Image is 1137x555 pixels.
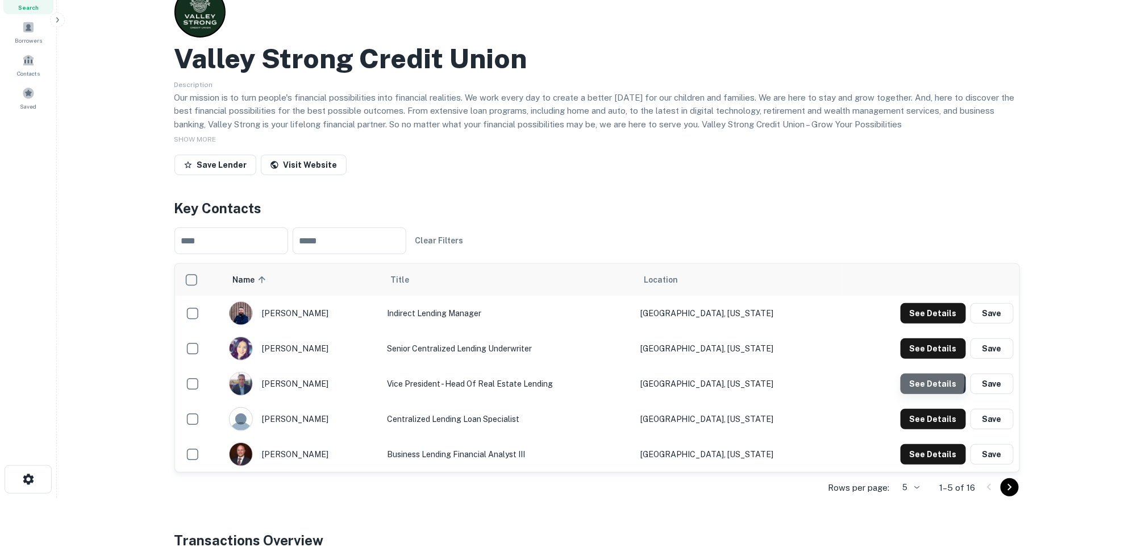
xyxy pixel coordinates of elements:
[174,198,1020,218] h4: Key Contacts
[229,337,376,361] div: [PERSON_NAME]
[232,273,269,287] span: Name
[229,407,376,431] div: [PERSON_NAME]
[971,444,1014,465] button: Save
[635,264,842,296] th: Location
[18,3,39,12] span: Search
[261,155,347,175] a: Visit Website
[15,36,42,45] span: Borrowers
[901,338,966,359] button: See Details
[381,331,634,366] td: Senior Centralized Lending Underwriter
[174,42,527,75] h2: Valley Strong Credit Union
[1001,478,1019,496] button: Go to next page
[971,338,1014,359] button: Save
[174,155,256,175] button: Save Lender
[635,296,842,331] td: [GEOGRAPHIC_DATA], [US_STATE]
[230,443,252,466] img: 1615404570222
[381,401,634,437] td: Centralized Lending Loan Specialist
[230,337,252,360] img: 1614182123166
[174,81,213,89] span: Description
[635,331,842,366] td: [GEOGRAPHIC_DATA], [US_STATE]
[3,49,53,80] a: Contacts
[230,408,252,430] img: 9c8pery4andzj6ohjkjp54ma2
[229,301,376,325] div: [PERSON_NAME]
[381,264,634,296] th: Title
[174,91,1020,131] p: Our mission is to turn people's financial possibilities into financial realities. We work every d...
[229,442,376,466] div: [PERSON_NAME]
[175,264,1019,472] div: scrollable content
[381,366,634,401] td: Vice President - Head of Real Estate Lending
[901,303,966,324] button: See Details
[411,230,468,251] button: Clear Filters
[17,69,40,78] span: Contacts
[635,437,842,472] td: [GEOGRAPHIC_DATA], [US_STATE]
[230,302,252,325] img: 1726462309509
[174,135,216,143] span: SHOW MORE
[940,481,976,495] p: 1–5 of 16
[828,481,890,495] p: Rows per page:
[635,401,842,437] td: [GEOGRAPHIC_DATA], [US_STATE]
[644,273,678,287] span: Location
[971,303,1014,324] button: Save
[223,264,381,296] th: Name
[901,444,966,465] button: See Details
[381,296,634,331] td: Indirect Lending Manager
[390,273,424,287] span: Title
[3,16,53,47] a: Borrowers
[894,479,922,496] div: 5
[3,82,53,113] a: Saved
[230,372,252,395] img: 1718254424357
[901,409,966,429] button: See Details
[20,102,37,111] span: Saved
[635,366,842,401] td: [GEOGRAPHIC_DATA], [US_STATE]
[229,372,376,396] div: [PERSON_NAME]
[971,374,1014,394] button: Save
[174,530,324,550] h4: Transactions Overview
[901,374,966,394] button: See Details
[381,437,634,472] td: Business Lending Financial Analyst III
[1080,464,1137,519] iframe: Chat Widget
[971,409,1014,429] button: Save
